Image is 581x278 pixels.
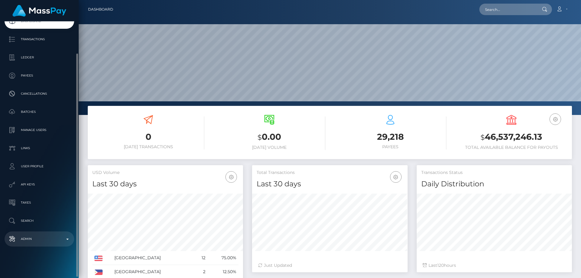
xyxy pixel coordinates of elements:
a: Links [5,141,74,156]
small: $ [481,133,485,142]
p: Payees [7,71,72,80]
p: User Profile [7,162,72,171]
h5: Transactions Status [421,170,567,176]
h6: [DATE] Transactions [92,144,204,149]
img: PH.png [94,270,103,275]
p: Transactions [7,35,72,44]
h3: 0 [92,131,204,143]
a: Payees [5,68,74,83]
div: Last hours [423,262,566,269]
a: Ledger [5,50,74,65]
p: Cancellations [7,89,72,98]
a: User Profile [5,159,74,174]
div: Just Updated [258,262,401,269]
h6: Payees [334,144,446,149]
h5: USD Volume [92,170,238,176]
td: 75.00% [208,251,238,265]
a: Dashboard [88,3,113,16]
td: 12 [194,251,208,265]
h3: 29,218 [334,131,446,143]
p: Links [7,144,72,153]
p: Batches [7,107,72,116]
h6: [DATE] Volume [213,145,325,150]
input: Search... [479,4,536,15]
h6: Total Available Balance for Payouts [455,145,567,150]
p: API Keys [7,180,72,189]
p: Admin [7,234,72,244]
a: Taxes [5,195,74,210]
small: $ [258,133,262,142]
td: [GEOGRAPHIC_DATA] [112,251,194,265]
h5: Total Transactions [257,170,403,176]
h4: Last 30 days [92,179,238,189]
a: Admin [5,231,74,247]
a: Transactions [5,32,74,47]
a: Manage Users [5,123,74,138]
a: Search [5,213,74,228]
h3: 46,537,246.13 [455,131,567,143]
a: Batches [5,104,74,119]
p: Search [7,216,72,225]
span: 120 [437,263,444,268]
a: Cancellations [5,86,74,101]
img: MassPay Logo [12,5,66,17]
h3: 0.00 [213,131,325,143]
p: Manage Users [7,126,72,135]
a: API Keys [5,177,74,192]
img: US.png [94,256,103,261]
h4: Daily Distribution [421,179,567,189]
h4: Last 30 days [257,179,403,189]
p: Taxes [7,198,72,207]
p: Ledger [7,53,72,62]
